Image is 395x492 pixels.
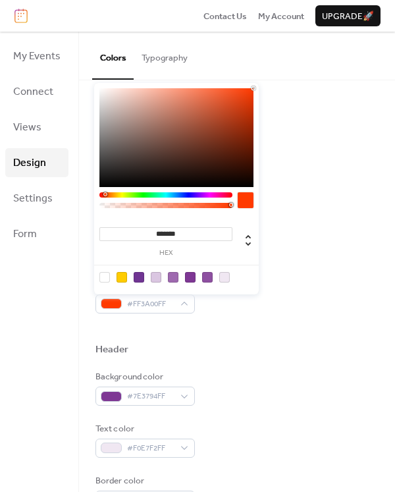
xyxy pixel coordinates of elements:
div: rgb(240, 231, 242) [219,272,230,283]
span: My Events [13,46,61,67]
span: #FF3A00FF [127,298,174,311]
a: My Events [5,41,68,70]
a: Connect [5,77,68,106]
span: My Account [258,10,304,23]
div: rgb(112, 53, 147) [134,272,144,283]
div: rgb(158, 105, 175) [168,272,178,283]
span: Connect [13,82,53,103]
a: Form [5,219,68,248]
img: logo [14,9,28,23]
span: #7E3794FF [127,390,174,403]
span: Form [13,224,37,245]
a: Views [5,113,68,142]
div: Header [95,343,129,356]
div: Border color [95,474,192,487]
span: Contact Us [203,10,247,23]
a: Settings [5,184,68,213]
button: Colors [92,32,134,79]
span: Upgrade 🚀 [322,10,374,23]
div: rgba(0, 0, 0, 0) [99,272,110,283]
span: Settings [13,188,53,209]
div: rgb(126, 55, 148) [185,272,196,283]
a: My Account [258,9,304,22]
button: Typography [134,32,196,78]
label: hex [99,250,232,257]
a: Design [5,148,68,177]
span: #F0E7F2FF [127,442,174,455]
a: Contact Us [203,9,247,22]
div: rgb(218, 198, 225) [151,272,161,283]
div: rgb(255, 204, 0) [117,272,127,283]
span: Views [13,117,41,138]
div: rgb(142, 80, 161) [202,272,213,283]
div: Text color [95,422,192,435]
div: Background color [95,370,192,383]
button: Upgrade🚀 [315,5,381,26]
span: Design [13,153,46,174]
